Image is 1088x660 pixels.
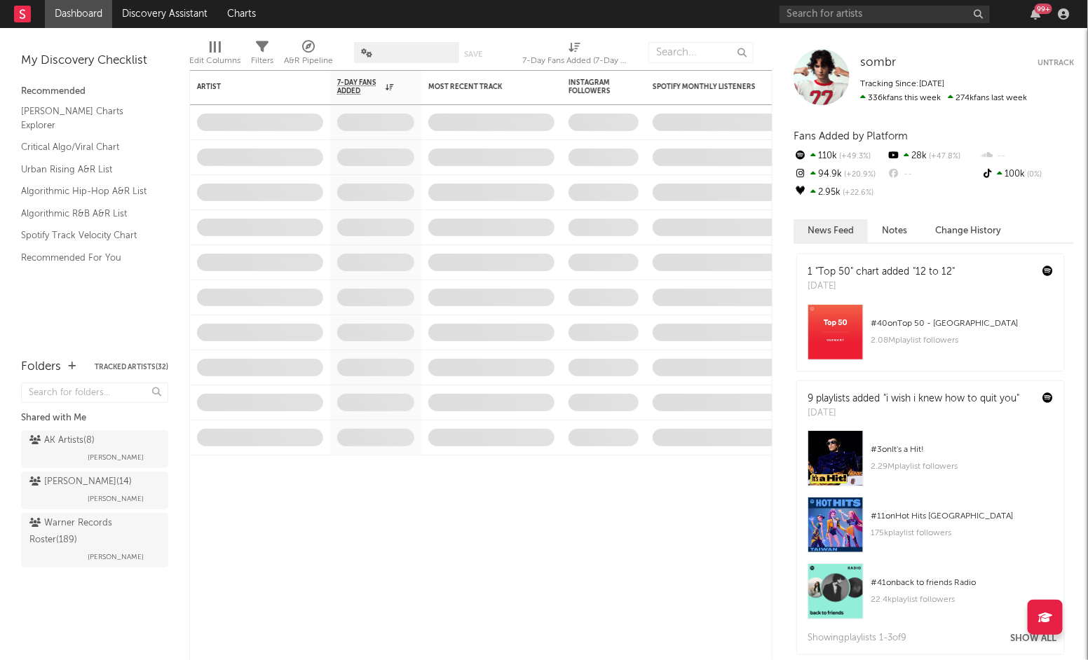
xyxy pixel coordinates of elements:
[860,56,896,70] a: sombr
[284,35,333,76] div: A&R Pipeline
[808,265,955,280] div: 1 "Top 50" chart added
[842,171,876,179] span: +20.9 %
[21,513,168,568] a: Warner Records Roster(189)[PERSON_NAME]
[197,83,302,91] div: Artist
[808,392,1019,406] div: 9 playlists added
[88,549,144,565] span: [PERSON_NAME]
[569,78,618,95] div: Instagram Followers
[21,383,168,403] input: Search for folders...
[95,364,168,371] button: Tracked Artists(32)
[464,50,482,58] button: Save
[21,359,61,376] div: Folders
[808,406,1019,420] div: [DATE]
[251,35,273,76] div: Filters
[21,206,154,221] a: Algorithmic R&B A&R List
[794,219,868,242] button: News Feed
[189,35,240,76] div: Edit Columns
[284,53,333,69] div: A&R Pipeline
[1038,56,1074,70] button: Untrack
[21,162,154,177] a: Urban Rising A&R List
[1010,634,1056,643] button: Show All
[648,42,754,63] input: Search...
[808,630,906,647] div: Showing playlist s 1- 3 of 9
[797,497,1063,563] a: #11onHot Hits [GEOGRAPHIC_DATA]175kplaylist followers
[21,139,154,155] a: Critical Algo/Viral Chart
[21,410,168,427] div: Shared with Me
[981,165,1074,184] div: 100k
[871,508,1053,525] div: # 11 on Hot Hits [GEOGRAPHIC_DATA]
[21,472,168,509] a: [PERSON_NAME](14)[PERSON_NAME]
[860,94,941,102] span: 336k fans this week
[860,94,1027,102] span: 274k fans last week
[871,332,1053,349] div: 2.08M playlist followers
[522,35,627,76] div: 7-Day Fans Added (7-Day Fans Added)
[653,83,758,91] div: Spotify Monthly Listeners
[794,184,887,202] div: 2.95k
[189,53,240,69] div: Edit Columns
[794,131,908,142] span: Fans Added by Platform
[21,53,168,69] div: My Discovery Checklist
[251,53,273,69] div: Filters
[913,267,955,277] a: "12 to 12"
[887,165,980,184] div: --
[860,57,896,69] span: sombr
[871,591,1053,608] div: 22.4k playlist followers
[797,563,1063,630] a: #41onback to friends Radio22.4kplaylist followers
[21,430,168,468] a: AK Artists(8)[PERSON_NAME]
[21,228,154,243] a: Spotify Track Velocity Chart
[860,80,944,88] span: Tracking Since: [DATE]
[871,575,1053,591] div: # 41 on back to friends Radio
[21,83,168,100] div: Recommended
[871,458,1053,475] div: 2.29M playlist followers
[808,280,955,294] div: [DATE]
[522,53,627,69] div: 7-Day Fans Added (7-Day Fans Added)
[780,6,990,23] input: Search for artists
[428,83,533,91] div: Most Recent Track
[1035,4,1052,14] div: 99 +
[868,219,921,242] button: Notes
[794,147,887,165] div: 110k
[837,153,871,160] span: +49.3 %
[883,394,1019,404] a: "i wish i knew how to quit you"
[797,304,1063,371] a: #40onTop 50 - [GEOGRAPHIC_DATA]2.08Mplaylist followers
[21,104,154,132] a: [PERSON_NAME] Charts Explorer
[29,432,95,449] div: AK Artists ( 8 )
[927,153,960,160] span: +47.8 %
[29,474,132,490] div: [PERSON_NAME] ( 14 )
[21,184,154,199] a: Algorithmic Hip-Hop A&R List
[1026,171,1042,179] span: 0 %
[88,449,144,466] span: [PERSON_NAME]
[797,430,1063,497] a: #3onIt's a Hit!2.29Mplaylist followers
[871,441,1053,458] div: # 3 on It's a Hit!
[29,515,156,549] div: Warner Records Roster ( 189 )
[887,147,980,165] div: 28k
[921,219,1015,242] button: Change History
[981,147,1074,165] div: --
[88,490,144,507] span: [PERSON_NAME]
[337,78,382,95] span: 7-Day Fans Added
[794,165,887,184] div: 94.9k
[871,525,1053,542] div: 175k playlist followers
[871,315,1053,332] div: # 40 on Top 50 - [GEOGRAPHIC_DATA]
[841,189,873,197] span: +22.6 %
[1031,8,1040,20] button: 99+
[21,250,154,266] a: Recommended For You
